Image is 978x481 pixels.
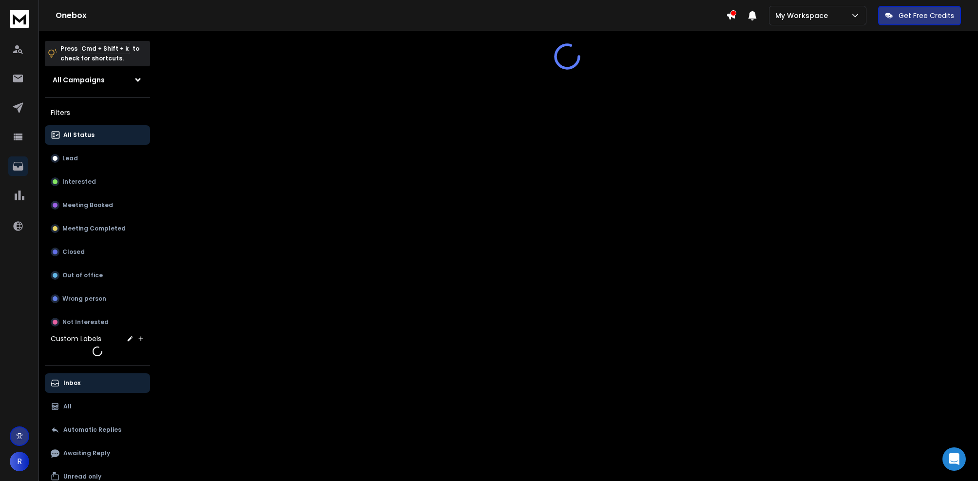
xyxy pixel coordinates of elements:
img: logo [10,10,29,28]
button: Automatic Replies [45,420,150,440]
span: Cmd + Shift + k [80,43,130,54]
p: Wrong person [62,295,106,303]
p: Unread only [63,473,101,481]
p: Awaiting Reply [63,449,110,457]
button: Meeting Booked [45,195,150,215]
p: Inbox [63,379,80,387]
p: Interested [62,178,96,186]
button: Inbox [45,373,150,393]
p: Not Interested [62,318,109,326]
p: All Status [63,131,95,139]
p: Automatic Replies [63,426,121,434]
button: Get Free Credits [878,6,961,25]
button: All Status [45,125,150,145]
p: All [63,403,72,410]
button: Lead [45,149,150,168]
div: Open Intercom Messenger [942,447,966,471]
button: Out of office [45,266,150,285]
p: Meeting Booked [62,201,113,209]
button: All [45,397,150,416]
h1: Onebox [56,10,726,21]
button: Interested [45,172,150,192]
button: R [10,452,29,471]
button: Wrong person [45,289,150,308]
h1: All Campaigns [53,75,105,85]
p: Out of office [62,271,103,279]
button: Closed [45,242,150,262]
p: Press to check for shortcuts. [60,44,139,63]
p: Closed [62,248,85,256]
button: Meeting Completed [45,219,150,238]
h3: Custom Labels [51,334,101,344]
button: All Campaigns [45,70,150,90]
p: Meeting Completed [62,225,126,232]
p: Get Free Credits [899,11,954,20]
h3: Filters [45,106,150,119]
button: Awaiting Reply [45,443,150,463]
p: My Workspace [775,11,832,20]
button: Not Interested [45,312,150,332]
p: Lead [62,154,78,162]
